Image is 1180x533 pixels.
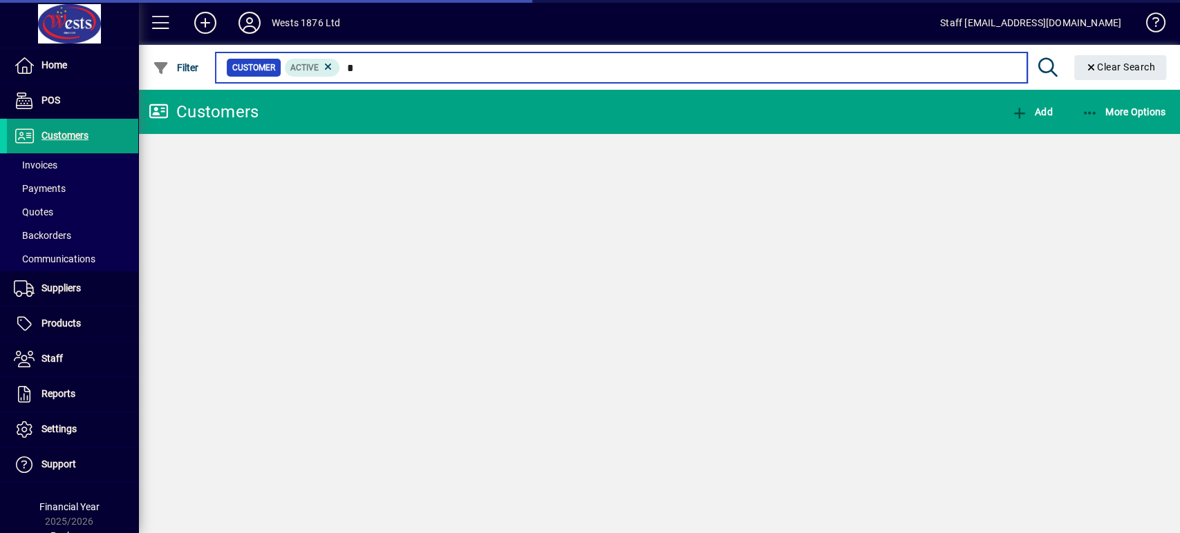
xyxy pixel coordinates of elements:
[41,353,63,364] span: Staff
[7,224,138,247] a: Backorders
[7,84,138,118] a: POS
[232,61,275,75] span: Customer
[285,59,340,77] mat-chip: Activation Status: Active
[153,62,199,73] span: Filter
[41,59,67,70] span: Home
[14,206,53,217] span: Quotes
[14,159,57,171] span: Invoices
[183,10,227,35] button: Add
[940,12,1121,34] div: Staff [EMAIL_ADDRESS][DOMAIN_NAME]
[39,501,100,512] span: Financial Year
[41,388,75,399] span: Reports
[14,183,66,194] span: Payments
[41,282,81,293] span: Suppliers
[7,307,138,341] a: Products
[149,55,203,80] button: Filter
[7,342,138,376] a: Staff
[1078,99,1170,124] button: More Options
[272,12,340,34] div: Wests 1876 Ltd
[1085,61,1156,72] span: Clear Search
[1074,55,1167,80] button: Clear
[7,447,138,482] a: Support
[1135,3,1163,48] a: Knowledge Base
[7,377,138,411] a: Reports
[1007,99,1056,124] button: Add
[14,253,95,264] span: Communications
[41,95,60,106] span: POS
[41,130,88,141] span: Customers
[7,200,138,224] a: Quotes
[41,423,77,434] span: Settings
[1082,106,1166,117] span: More Options
[14,230,71,241] span: Backorders
[290,63,319,72] span: Active
[7,153,138,177] a: Invoices
[227,10,272,35] button: Profile
[7,271,138,306] a: Suppliers
[1011,106,1052,117] span: Add
[7,247,138,271] a: Communications
[41,318,81,329] span: Products
[7,177,138,200] a: Payments
[7,48,138,83] a: Home
[7,412,138,447] a: Settings
[41,458,76,469] span: Support
[149,101,259,123] div: Customers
